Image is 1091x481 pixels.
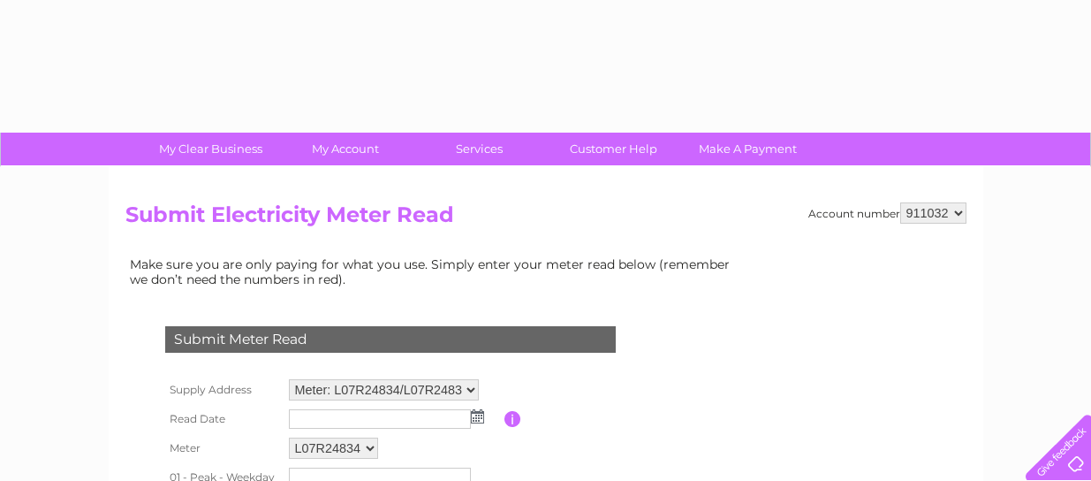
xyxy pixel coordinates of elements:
[541,133,686,165] a: Customer Help
[808,202,966,224] div: Account number
[165,326,616,353] div: Submit Meter Read
[125,202,966,236] h2: Submit Electricity Meter Read
[138,133,284,165] a: My Clear Business
[272,133,418,165] a: My Account
[504,411,521,427] input: Information
[406,133,552,165] a: Services
[161,405,284,433] th: Read Date
[125,253,744,290] td: Make sure you are only paying for what you use. Simply enter your meter read below (remember we d...
[471,409,484,424] img: ...
[161,433,284,463] th: Meter
[161,375,284,405] th: Supply Address
[675,133,821,165] a: Make A Payment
